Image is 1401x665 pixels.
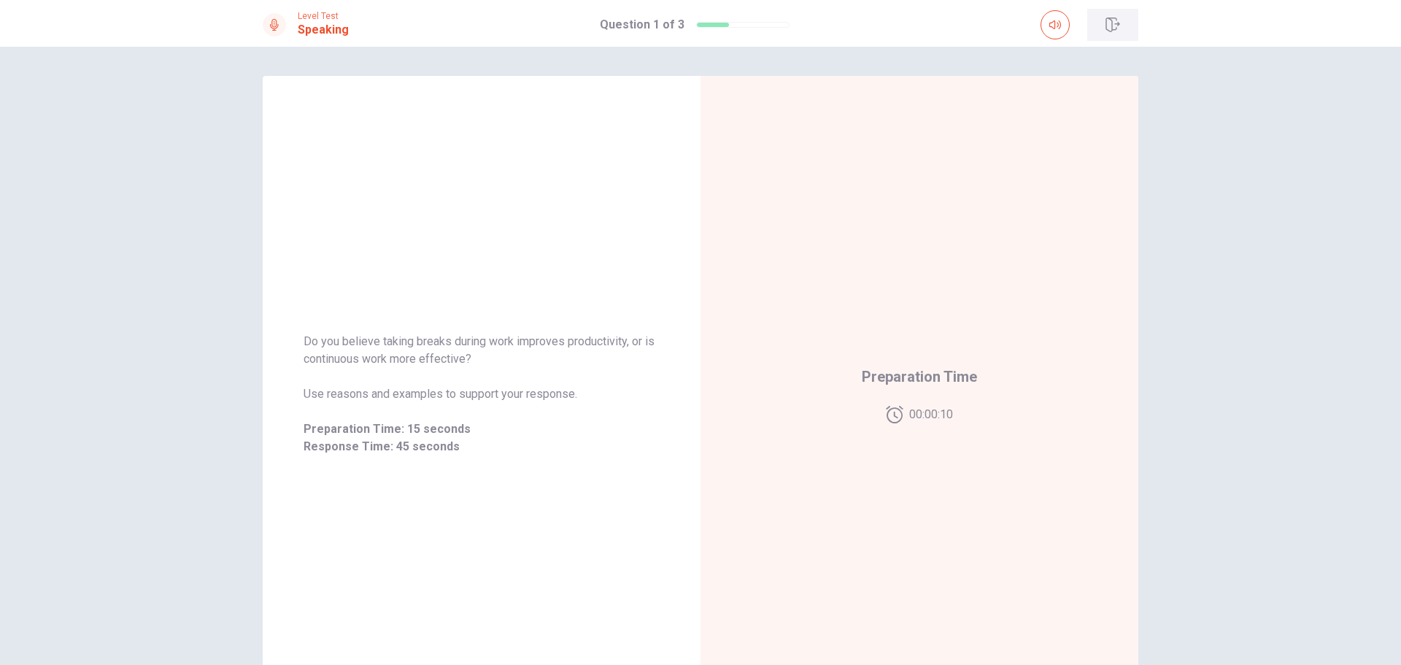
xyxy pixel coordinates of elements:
[862,365,977,388] span: Preparation Time
[304,438,660,455] span: Response Time: 45 seconds
[600,16,684,34] h1: Question 1 of 3
[304,420,660,438] span: Preparation Time: 15 seconds
[909,406,953,423] span: 00:00:10
[304,385,660,403] span: Use reasons and examples to support your response.
[298,11,349,21] span: Level Test
[298,21,349,39] h1: Speaking
[304,333,660,368] span: Do you believe taking breaks during work improves productivity, or is continuous work more effect...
